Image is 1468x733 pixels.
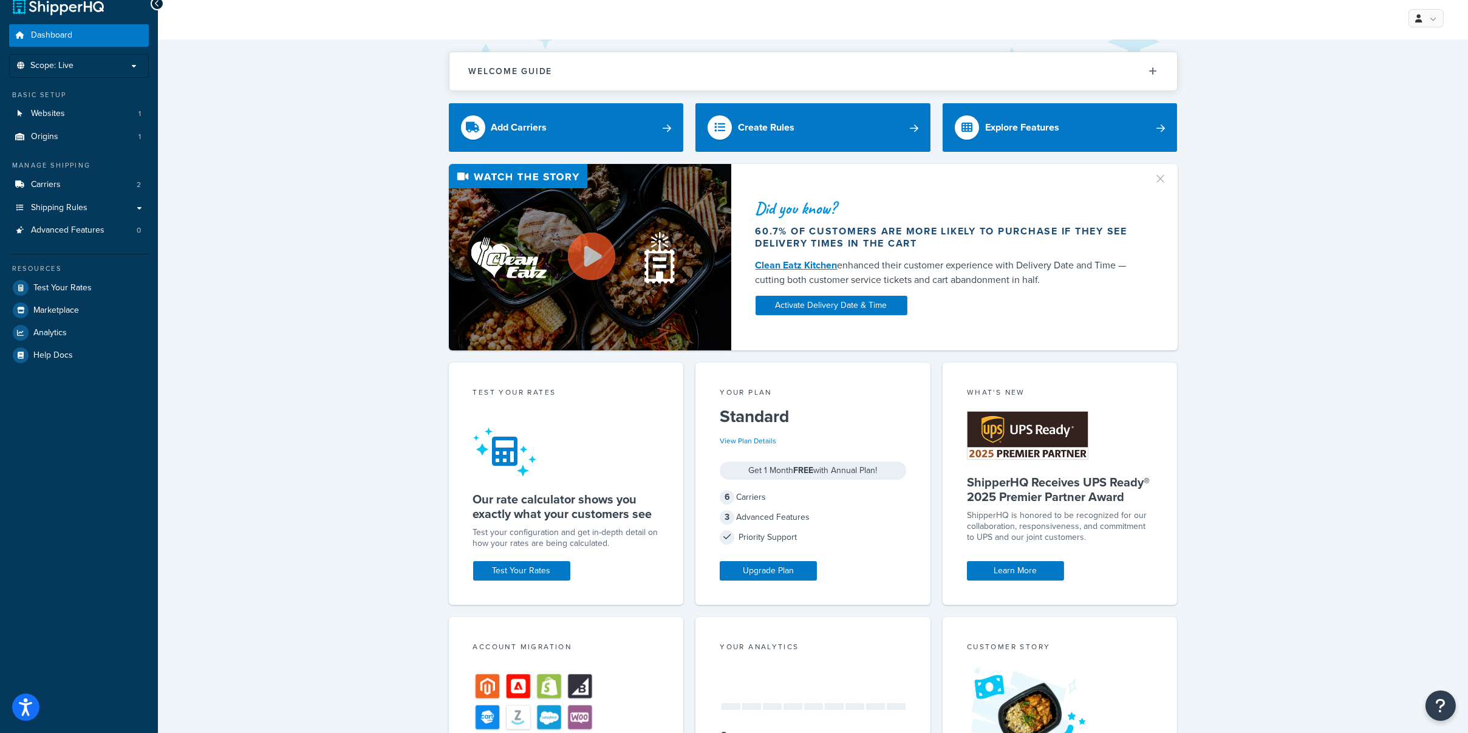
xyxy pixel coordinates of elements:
div: Basic Setup [9,90,149,100]
a: Carriers2 [9,174,149,196]
a: View Plan Details [720,435,776,446]
a: Help Docs [9,344,149,366]
a: Upgrade Plan [720,561,817,581]
div: 60.7% of customers are more likely to purchase if they see delivery times in the cart [756,225,1139,250]
span: 3 [720,510,734,525]
div: Account Migration [473,641,660,655]
a: Advanced Features0 [9,219,149,242]
div: Did you know? [756,200,1139,217]
div: Add Carriers [491,119,547,136]
a: Shipping Rules [9,197,149,219]
div: Customer Story [967,641,1153,655]
a: Analytics [9,322,149,344]
strong: FREE [793,464,813,477]
a: Add Carriers [449,103,684,152]
a: Learn More [967,561,1064,581]
span: Origins [31,132,58,142]
h2: Welcome Guide [469,67,553,76]
span: Marketplace [33,305,79,316]
h5: ShipperHQ Receives UPS Ready® 2025 Premier Partner Award [967,475,1153,504]
div: Manage Shipping [9,160,149,171]
button: Open Resource Center [1425,690,1456,721]
a: Create Rules [695,103,930,152]
div: What's New [967,387,1153,401]
a: Dashboard [9,24,149,47]
span: 0 [137,225,141,236]
a: Explore Features [943,103,1178,152]
span: Websites [31,109,65,119]
a: Marketplace [9,299,149,321]
a: Websites1 [9,103,149,125]
a: Test Your Rates [9,277,149,299]
li: Carriers [9,174,149,196]
div: Test your configuration and get in-depth detail on how your rates are being calculated. [473,527,660,549]
span: 2 [137,180,141,190]
div: Resources [9,264,149,274]
button: Welcome Guide [449,52,1177,90]
div: Advanced Features [720,509,906,526]
div: enhanced their customer experience with Delivery Date and Time — cutting both customer service ti... [756,258,1139,287]
li: Origins [9,126,149,148]
h5: Standard [720,407,906,426]
div: Explore Features [985,119,1059,136]
div: Priority Support [720,529,906,546]
span: 1 [138,109,141,119]
div: Test your rates [473,387,660,401]
span: Scope: Live [30,61,73,71]
span: Test Your Rates [33,283,92,293]
a: Origins1 [9,126,149,148]
li: Advanced Features [9,219,149,242]
div: Your Plan [720,387,906,401]
h5: Our rate calculator shows you exactly what your customers see [473,492,660,521]
div: Create Rules [738,119,794,136]
a: Test Your Rates [473,561,570,581]
span: Dashboard [31,30,72,41]
span: Advanced Features [31,225,104,236]
a: Activate Delivery Date & Time [756,296,907,315]
span: 1 [138,132,141,142]
a: Clean Eatz Kitchen [756,258,838,272]
span: 6 [720,490,734,505]
span: Carriers [31,180,61,190]
span: Help Docs [33,350,73,361]
img: Video thumbnail [449,164,731,350]
li: Websites [9,103,149,125]
div: Get 1 Month with Annual Plan! [720,462,906,480]
p: ShipperHQ is honored to be recognized for our collaboration, responsiveness, and commitment to UP... [967,510,1153,543]
span: Analytics [33,328,67,338]
div: Carriers [720,489,906,506]
span: Shipping Rules [31,203,87,213]
div: Your Analytics [720,641,906,655]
